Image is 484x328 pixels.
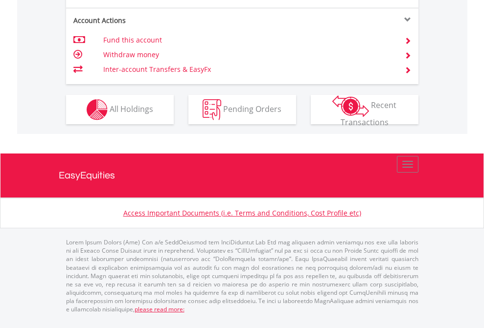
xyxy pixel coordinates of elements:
[66,16,242,25] div: Account Actions
[188,95,296,124] button: Pending Orders
[203,99,221,120] img: pending_instructions-wht.png
[103,47,392,62] td: Withdraw money
[135,305,184,313] a: please read more:
[223,103,281,114] span: Pending Orders
[59,153,426,197] a: EasyEquities
[66,238,418,313] p: Lorem Ipsum Dolors (Ame) Con a/e SeddOeiusmod tem InciDiduntut Lab Etd mag aliquaen admin veniamq...
[311,95,418,124] button: Recent Transactions
[103,62,392,77] td: Inter-account Transfers & EasyFx
[332,95,369,117] img: transactions-zar-wht.png
[66,95,174,124] button: All Holdings
[123,208,361,218] a: Access Important Documents (i.e. Terms and Conditions, Cost Profile etc)
[87,99,108,120] img: holdings-wht.png
[103,33,392,47] td: Fund this account
[110,103,153,114] span: All Holdings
